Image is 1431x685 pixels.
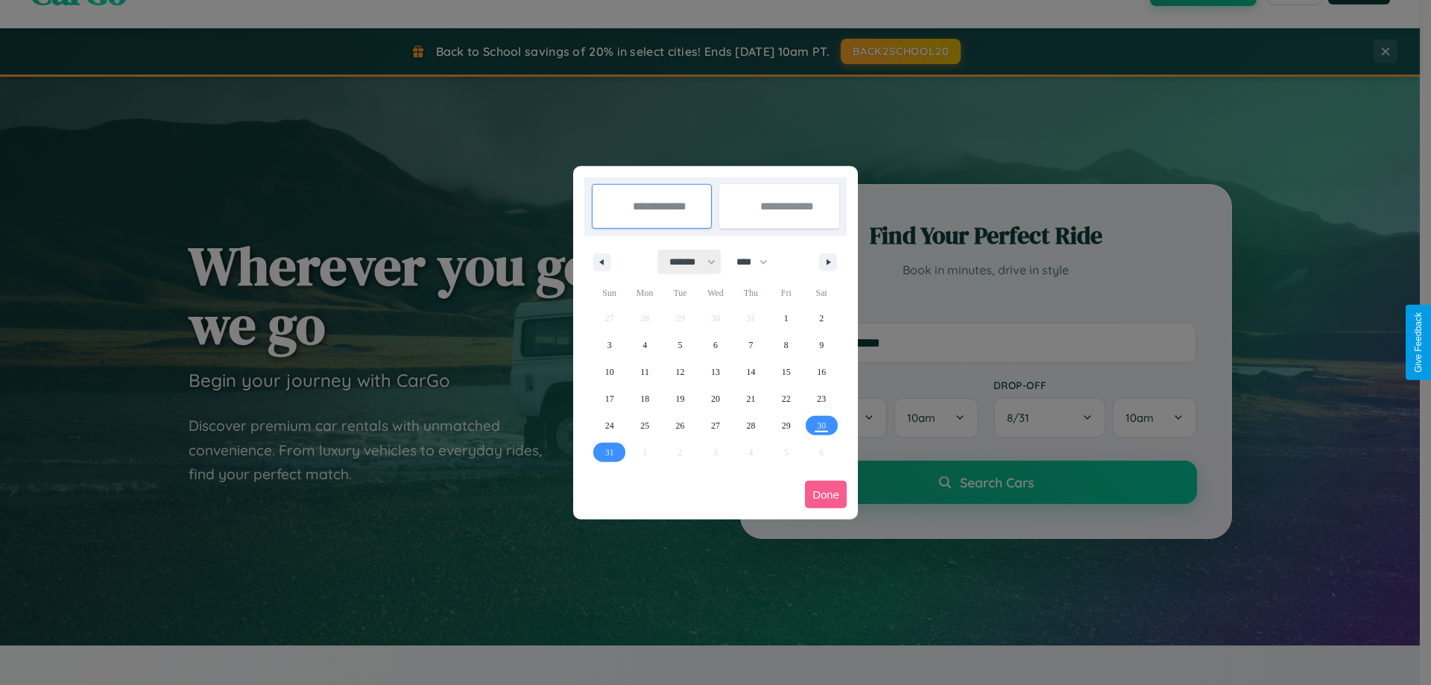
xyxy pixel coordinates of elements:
[592,332,627,359] button: 3
[782,359,791,385] span: 15
[804,385,839,412] button: 23
[817,359,826,385] span: 16
[746,412,755,439] span: 28
[592,359,627,385] button: 10
[698,359,733,385] button: 13
[782,412,791,439] span: 29
[711,359,720,385] span: 13
[627,281,662,305] span: Mon
[768,332,803,359] button: 8
[768,305,803,332] button: 1
[782,385,791,412] span: 22
[733,412,768,439] button: 28
[663,281,698,305] span: Tue
[711,412,720,439] span: 27
[663,412,698,439] button: 26
[592,385,627,412] button: 17
[698,385,733,412] button: 20
[804,305,839,332] button: 2
[733,281,768,305] span: Thu
[804,359,839,385] button: 16
[663,359,698,385] button: 12
[819,305,824,332] span: 2
[605,439,614,466] span: 31
[768,359,803,385] button: 15
[607,332,612,359] span: 3
[592,281,627,305] span: Sun
[784,305,789,332] span: 1
[640,385,649,412] span: 18
[605,412,614,439] span: 24
[678,332,683,359] span: 5
[768,412,803,439] button: 29
[676,385,685,412] span: 19
[605,359,614,385] span: 10
[640,412,649,439] span: 25
[698,281,733,305] span: Wed
[1413,312,1424,373] div: Give Feedback
[676,412,685,439] span: 26
[746,385,755,412] span: 21
[663,332,698,359] button: 5
[817,412,826,439] span: 30
[784,332,789,359] span: 8
[819,332,824,359] span: 9
[627,385,662,412] button: 18
[676,359,685,385] span: 12
[711,385,720,412] span: 20
[640,359,649,385] span: 11
[605,385,614,412] span: 17
[804,412,839,439] button: 30
[746,359,755,385] span: 14
[804,332,839,359] button: 9
[627,412,662,439] button: 25
[733,385,768,412] button: 21
[805,481,847,508] button: Done
[592,412,627,439] button: 24
[663,385,698,412] button: 19
[627,332,662,359] button: 4
[768,385,803,412] button: 22
[627,359,662,385] button: 11
[733,359,768,385] button: 14
[768,281,803,305] span: Fri
[713,332,718,359] span: 6
[804,281,839,305] span: Sat
[817,385,826,412] span: 23
[592,439,627,466] button: 31
[642,332,647,359] span: 4
[733,332,768,359] button: 7
[698,332,733,359] button: 6
[748,332,753,359] span: 7
[698,412,733,439] button: 27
